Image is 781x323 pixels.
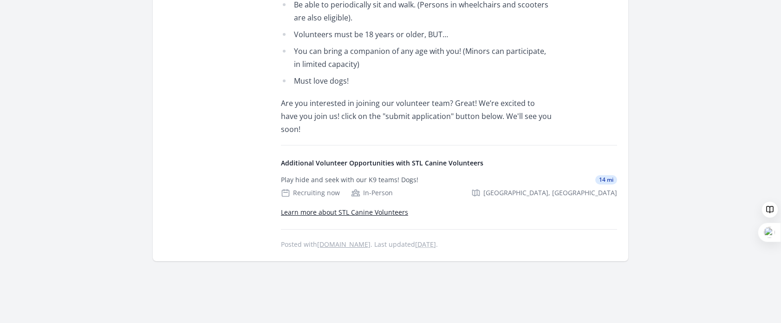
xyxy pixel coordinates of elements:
[281,175,418,185] div: Play hide and seek with our K9 teams! Dogs!
[281,74,553,87] li: Must love dogs!
[281,158,617,168] h4: Additional Volunteer Opportunities with STL Canine Volunteers
[351,188,393,198] div: In-Person
[281,241,617,248] p: Posted with . Last updated .
[483,188,617,198] span: [GEOGRAPHIC_DATA], [GEOGRAPHIC_DATA]
[281,208,408,217] a: Learn more about STL Canine Volunteers
[281,188,340,198] div: Recruiting now
[595,175,617,185] span: 14 mi
[277,168,621,205] a: Play hide and seek with our K9 teams! Dogs! 14 mi Recruiting now In-Person [GEOGRAPHIC_DATA], [GE...
[281,45,553,71] li: You can bring a companion of any age with you! (Minors can participate, in limited capacity)
[281,28,553,41] li: Volunteers must be 18 years or older, BUT…
[415,240,436,249] abbr: Tue, Sep 30, 2025 4:44 PM
[317,240,371,249] a: [DOMAIN_NAME]
[281,97,553,136] p: Are you interested in joining our volunteer team? Great! We’re excited to have you join us! click...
